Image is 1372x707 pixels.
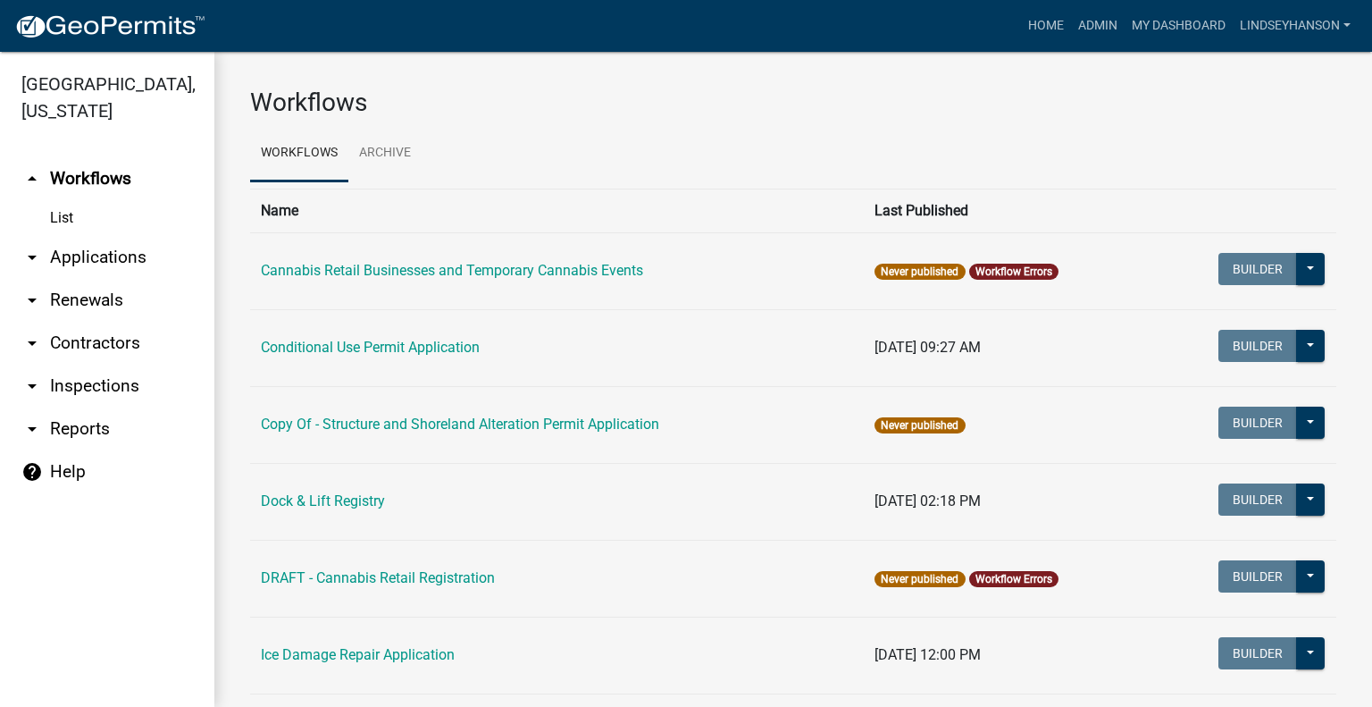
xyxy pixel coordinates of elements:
i: arrow_drop_down [21,247,43,268]
a: Ice Damage Repair Application [261,646,455,663]
a: Cannabis Retail Businesses and Temporary Cannabis Events [261,262,643,279]
a: Copy Of - Structure and Shoreland Alteration Permit Application [261,416,659,433]
a: Dock & Lift Registry [261,492,385,509]
a: Conditional Use Permit Application [261,339,480,356]
i: arrow_drop_down [21,290,43,311]
h3: Workflows [250,88,1336,118]
a: Workflow Errors [975,265,1052,278]
i: arrow_drop_down [21,418,43,440]
i: arrow_drop_down [21,375,43,397]
button: Builder [1218,253,1297,285]
th: Last Published [864,189,1153,232]
span: Never published [874,264,965,280]
a: Archive [348,125,422,182]
span: Never published [874,417,965,433]
a: DRAFT - Cannabis Retail Registration [261,569,495,586]
a: Lindseyhanson [1233,9,1358,43]
a: Workflows [250,125,348,182]
i: help [21,461,43,483]
button: Builder [1218,330,1297,362]
span: [DATE] 12:00 PM [874,646,981,663]
i: arrow_drop_down [21,332,43,354]
th: Name [250,189,864,232]
i: arrow_drop_up [21,168,43,189]
a: Admin [1071,9,1125,43]
button: Builder [1218,407,1297,439]
button: Builder [1218,484,1297,516]
button: Builder [1218,637,1297,669]
span: [DATE] 02:18 PM [874,492,981,509]
a: Home [1021,9,1071,43]
span: [DATE] 09:27 AM [874,339,981,356]
span: Never published [874,571,965,587]
a: My Dashboard [1125,9,1233,43]
a: Workflow Errors [975,573,1052,585]
button: Builder [1218,560,1297,593]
